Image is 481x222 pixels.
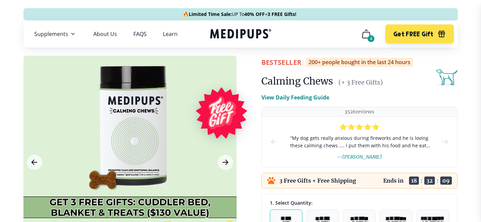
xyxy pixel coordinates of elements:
[409,177,419,185] span: 18
[270,200,449,206] div: 1. Select Quantity:
[368,35,374,42] div: 4
[440,177,452,185] span: 09
[441,117,449,167] button: next-slide
[421,177,423,184] span: :
[279,177,356,184] p: 3 Free Gifts + Free Shipping
[338,78,383,86] span: (+ 3 Free Gifts)
[437,177,439,184] span: :
[337,154,382,160] span: — [PERSON_NAME]
[210,27,271,41] a: Medipups
[183,11,296,18] span: 🔥 UP To +
[358,26,374,42] button: cart
[306,58,413,67] div: 200+ people bought in the last 24 hours
[261,93,329,101] p: View Daily Feeding Guide
[93,31,117,37] a: About Us
[261,75,333,87] h1: Calming Chews
[270,117,278,167] button: prev-slide
[261,58,302,67] span: BestSeller
[133,31,147,37] a: FAQS
[393,30,433,38] span: Get FREE Gift
[345,109,374,115] p: 3526 reviews
[424,177,435,185] span: 32
[218,155,233,170] button: Next Image
[34,30,77,38] button: Supplements
[34,31,68,37] span: Supplements
[163,31,178,37] a: Learn
[383,177,404,184] p: Ends in
[385,24,454,43] button: Get FREE Gift
[27,155,42,170] button: Previous Image
[289,134,430,149] span: “ My dog gets really anxious during fireworks and he is loving these calming chews .... I put the...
